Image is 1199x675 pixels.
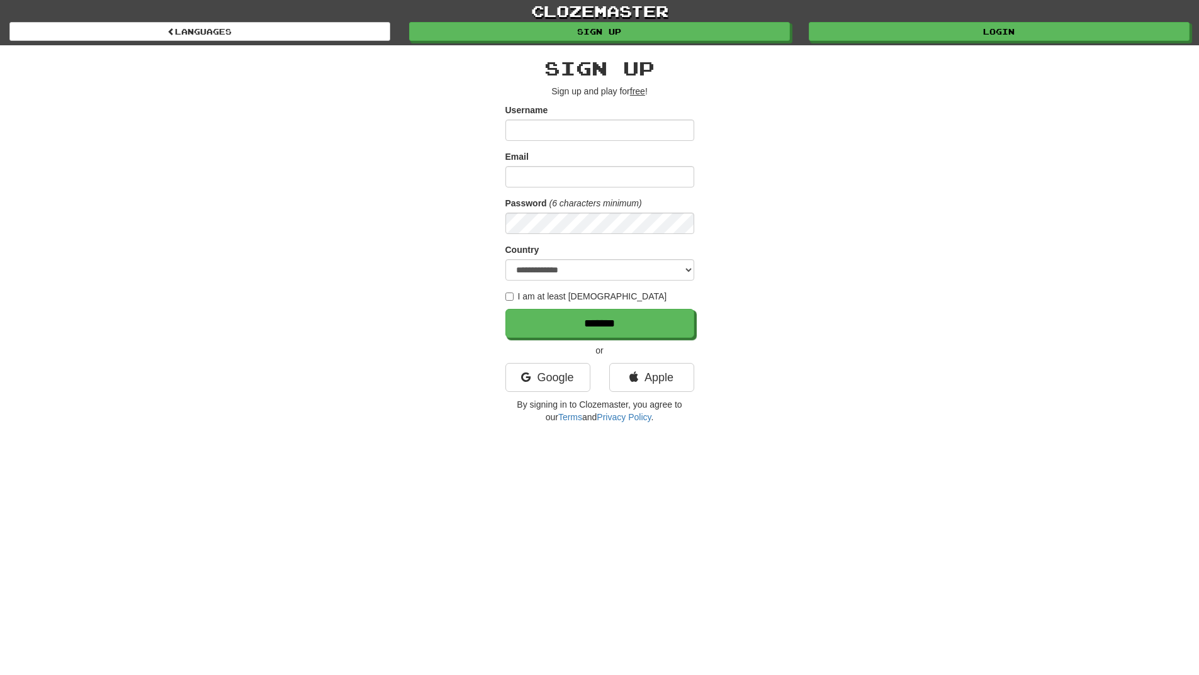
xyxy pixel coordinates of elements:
[505,243,539,256] label: Country
[505,58,694,79] h2: Sign up
[549,198,642,208] em: (6 characters minimum)
[9,22,390,41] a: Languages
[630,86,645,96] u: free
[505,197,547,209] label: Password
[597,412,651,422] a: Privacy Policy
[505,344,694,357] p: or
[505,85,694,98] p: Sign up and play for !
[505,104,548,116] label: Username
[505,290,667,303] label: I am at least [DEMOGRAPHIC_DATA]
[505,398,694,423] p: By signing in to Clozemaster, you agree to our and .
[505,363,590,392] a: Google
[409,22,790,41] a: Sign up
[505,150,529,163] label: Email
[809,22,1190,41] a: Login
[558,412,582,422] a: Terms
[505,293,514,301] input: I am at least [DEMOGRAPHIC_DATA]
[609,363,694,392] a: Apple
